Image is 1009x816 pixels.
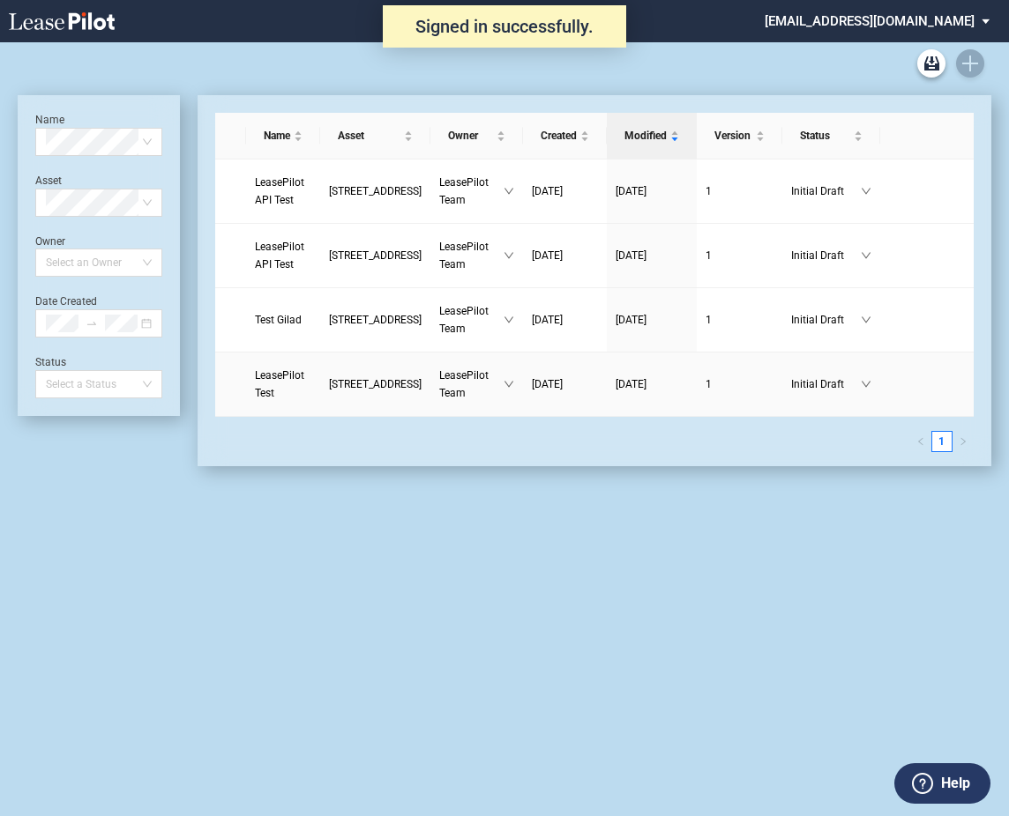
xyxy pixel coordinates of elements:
[255,238,311,273] a: LeasePilot API Test
[714,127,752,145] span: Version
[910,431,931,452] li: Previous Page
[439,367,504,402] span: LeasePilot Team
[255,174,311,209] a: LeasePilot API Test
[616,247,688,264] a: [DATE]
[861,250,871,261] span: down
[616,375,688,393] a: [DATE]
[448,127,493,145] span: Owner
[329,378,422,390] span: 109 State Street
[917,49,945,78] a: Archive
[532,185,563,197] span: [DATE]
[255,241,304,271] span: LeasePilot API Test
[255,369,304,399] span: LeasePilot Test
[320,113,430,159] th: Asset
[532,314,563,326] span: [DATE]
[941,772,970,795] label: Help
[791,247,861,264] span: Initial Draft
[607,113,697,159] th: Modified
[35,114,64,126] label: Name
[504,186,514,197] span: down
[329,375,422,393] a: [STREET_ADDRESS]
[439,238,504,273] span: LeasePilot Team
[264,127,290,145] span: Name
[35,356,66,368] label: Status
[255,314,302,326] span: Test Gilad
[782,113,880,159] th: Status
[931,431,953,452] li: 1
[246,113,320,159] th: Name
[329,185,422,197] span: 109 State Street
[86,317,98,330] span: to
[523,113,607,159] th: Created
[706,311,774,329] a: 1
[532,182,598,200] a: [DATE]
[439,302,504,338] span: LeasePilot Team
[953,431,974,452] li: Next Page
[616,185,647,197] span: [DATE]
[541,127,577,145] span: Created
[706,249,712,262] span: 1
[329,314,422,326] span: 109 State Street
[329,311,422,329] a: [STREET_ADDRESS]
[329,247,422,264] a: [STREET_ADDRESS]
[255,311,311,329] a: Test Gilad
[504,250,514,261] span: down
[916,437,925,446] span: left
[616,249,647,262] span: [DATE]
[532,247,598,264] a: [DATE]
[861,186,871,197] span: down
[439,174,504,209] span: LeasePilot Team
[791,182,861,200] span: Initial Draft
[616,182,688,200] a: [DATE]
[791,311,861,329] span: Initial Draft
[861,315,871,325] span: down
[255,367,311,402] a: LeasePilot Test
[616,378,647,390] span: [DATE]
[706,247,774,264] a: 1
[338,127,400,145] span: Asset
[383,5,626,48] div: Signed in successfully.
[255,176,304,206] span: LeasePilot API Test
[706,375,774,393] a: 1
[35,235,65,248] label: Owner
[532,311,598,329] a: [DATE]
[504,379,514,389] span: down
[616,311,688,329] a: [DATE]
[800,127,850,145] span: Status
[894,763,990,804] button: Help
[532,378,563,390] span: [DATE]
[616,314,647,326] span: [DATE]
[329,249,422,262] span: 109 State Street
[932,432,952,451] a: 1
[624,127,667,145] span: Modified
[532,249,563,262] span: [DATE]
[35,295,97,308] label: Date Created
[706,185,712,197] span: 1
[953,431,974,452] button: right
[706,314,712,326] span: 1
[86,317,98,330] span: swap-right
[791,375,861,393] span: Initial Draft
[430,113,523,159] th: Owner
[861,379,871,389] span: down
[329,182,422,200] a: [STREET_ADDRESS]
[959,437,968,446] span: right
[697,113,782,159] th: Version
[35,174,62,187] label: Asset
[706,182,774,200] a: 1
[532,375,598,393] a: [DATE]
[910,431,931,452] button: left
[504,315,514,325] span: down
[706,378,712,390] span: 1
